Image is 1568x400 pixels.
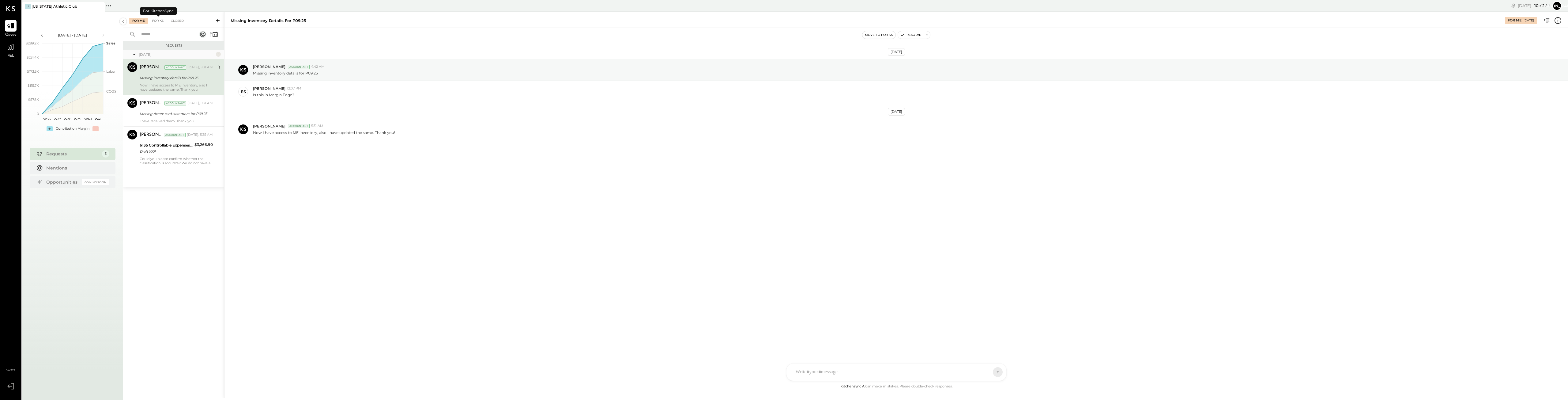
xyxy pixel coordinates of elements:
[102,150,109,158] div: 3
[140,75,211,81] div: Missing inventory details for P09.25
[106,41,115,45] text: Sales
[139,52,214,57] div: [DATE]
[46,165,106,171] div: Mentions
[888,108,905,116] div: [DATE]
[43,117,51,121] text: W36
[311,64,325,69] span: 4:42 AM
[32,4,77,9] div: [US_STATE] Athletic Club
[140,64,163,70] div: [PERSON_NAME]
[28,83,39,88] text: $115.7K
[140,100,163,106] div: [PERSON_NAME]
[288,124,310,128] div: Accountant
[898,31,924,39] button: Resolve
[5,32,17,38] span: Queue
[129,18,148,24] div: For Me
[888,48,905,56] div: [DATE]
[287,86,301,91] span: 12:07 PM
[140,142,193,148] div: 6135 Controllable Expenses:Direct Operating Expenses:Laundry, Linens, & Uniforms
[46,151,99,157] div: Requests
[241,89,246,95] div: ES
[164,101,186,105] div: Accountant
[140,148,193,154] div: Draft 1001
[1524,18,1534,23] div: [DATE]
[187,65,213,70] div: [DATE], 5:31 AM
[92,126,99,131] div: -
[253,64,285,69] span: [PERSON_NAME]
[37,112,39,116] text: 0
[862,31,895,39] button: Move to for ks
[1518,3,1551,9] div: [DATE]
[0,41,21,59] a: P&L
[0,20,21,38] a: Queue
[140,132,163,138] div: [PERSON_NAME]
[106,69,115,74] text: Labor
[253,86,285,91] span: [PERSON_NAME]
[288,65,310,69] div: Accountant
[95,117,101,121] text: W41
[164,65,186,70] div: Accountant
[216,52,221,57] div: 3
[140,111,211,117] div: Missing Amex card statement for P09.25
[25,4,31,9] div: IA
[7,53,14,59] span: P&L
[253,92,294,97] p: Is this in Margin Edge?
[140,119,213,123] div: I have received them. Thank you!
[194,142,213,148] div: $3,266.90
[27,69,39,74] text: $173.5K
[1552,1,1562,11] button: [PERSON_NAME]
[311,124,323,128] span: 5:31 AM
[140,157,213,165] div: Could you please confirm whether the classification is accurate? We do not have an invoice to ver...
[231,18,306,24] div: Missing inventory details for P09.25
[140,83,213,92] div: Now I have access to ME inventory, also I have updated the same. Thank you!
[63,117,71,121] text: W38
[28,97,39,102] text: $57.8K
[106,89,116,93] text: COGS
[82,179,109,185] div: Coming Soon
[253,70,318,76] p: Missing inventory details for P09.25
[164,133,186,137] div: Accountant
[84,117,92,121] text: W40
[27,55,39,59] text: $231.4K
[47,126,53,131] div: +
[26,41,39,45] text: $289.2K
[74,117,81,121] text: W39
[187,132,213,137] div: [DATE], 5:35 AM
[56,126,89,131] div: Contribution Margin
[140,7,177,15] div: For KitchenSync
[54,117,61,121] text: W37
[253,124,285,129] span: [PERSON_NAME]
[187,101,213,106] div: [DATE], 5:31 AM
[149,18,167,24] div: For KS
[168,18,187,24] div: Closed
[1508,18,1521,23] div: For Me
[47,32,99,38] div: [DATE] - [DATE]
[253,130,395,135] p: Now I have access to ME inventory, also I have updated the same. Thank you!
[126,44,221,48] div: Requests
[46,179,79,185] div: Opportunities
[1510,2,1516,9] div: copy link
